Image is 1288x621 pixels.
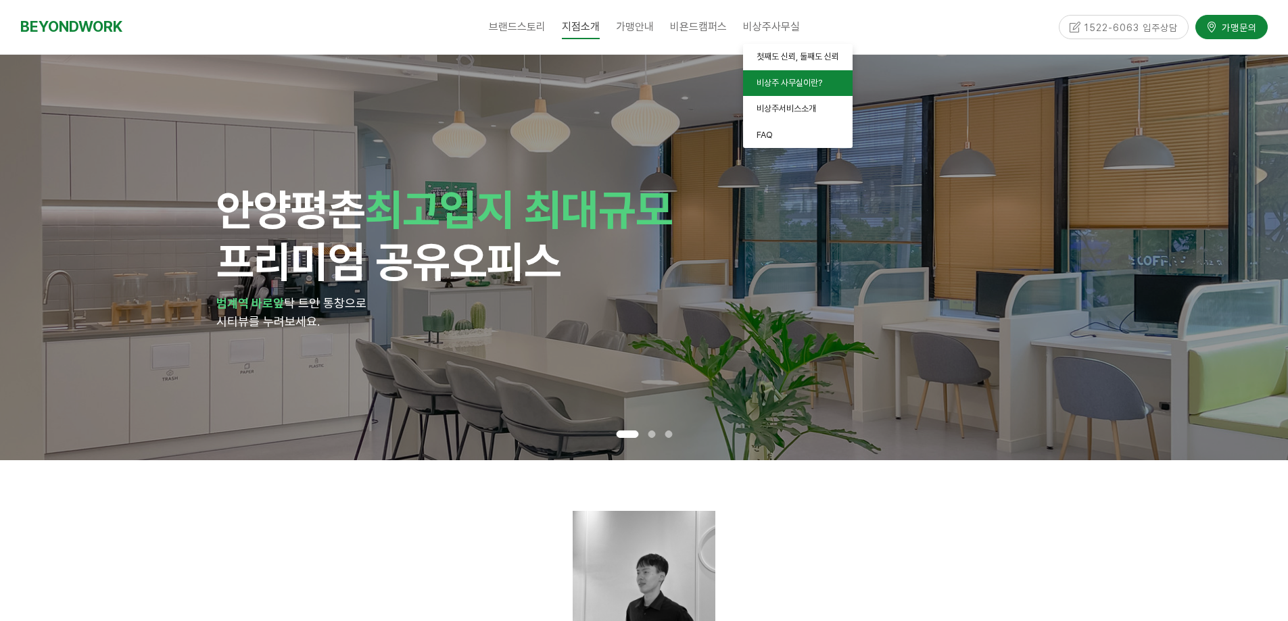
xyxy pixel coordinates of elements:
span: FAQ [757,130,773,140]
span: 평촌 [291,184,365,235]
span: 지점소개 [562,14,600,39]
a: FAQ [743,122,853,149]
span: 가맹문의 [1218,20,1257,34]
a: 비욘드캠퍼스 [662,10,735,44]
a: 비상주서비스소개 [743,96,853,122]
span: 시티뷰를 누려보세요. [216,314,320,328]
span: 비상주서비스소개 [757,103,816,114]
span: 가맹안내 [616,20,654,33]
a: 지점소개 [554,10,608,44]
span: 비상주사무실 [743,20,800,33]
a: 가맹안내 [608,10,662,44]
span: 안양 프리미엄 공유오피스 [216,184,673,287]
a: 브랜드스토리 [481,10,554,44]
span: 비욘드캠퍼스 [670,20,727,33]
a: 첫째도 신뢰, 둘째도 신뢰 [743,44,853,70]
span: 탁 트인 통창으로 [284,296,366,310]
a: BEYONDWORK [20,14,122,39]
a: 비상주 사무실이란? [743,70,853,97]
a: 가맹문의 [1195,15,1268,39]
strong: 범계역 바로앞 [216,296,284,310]
a: 비상주사무실 [735,10,808,44]
span: 비상주 사무실이란? [757,78,822,88]
span: 최고입지 최대규모 [365,184,673,235]
span: 브랜드스토리 [489,20,546,33]
span: 첫째도 신뢰, 둘째도 신뢰 [757,51,839,61]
